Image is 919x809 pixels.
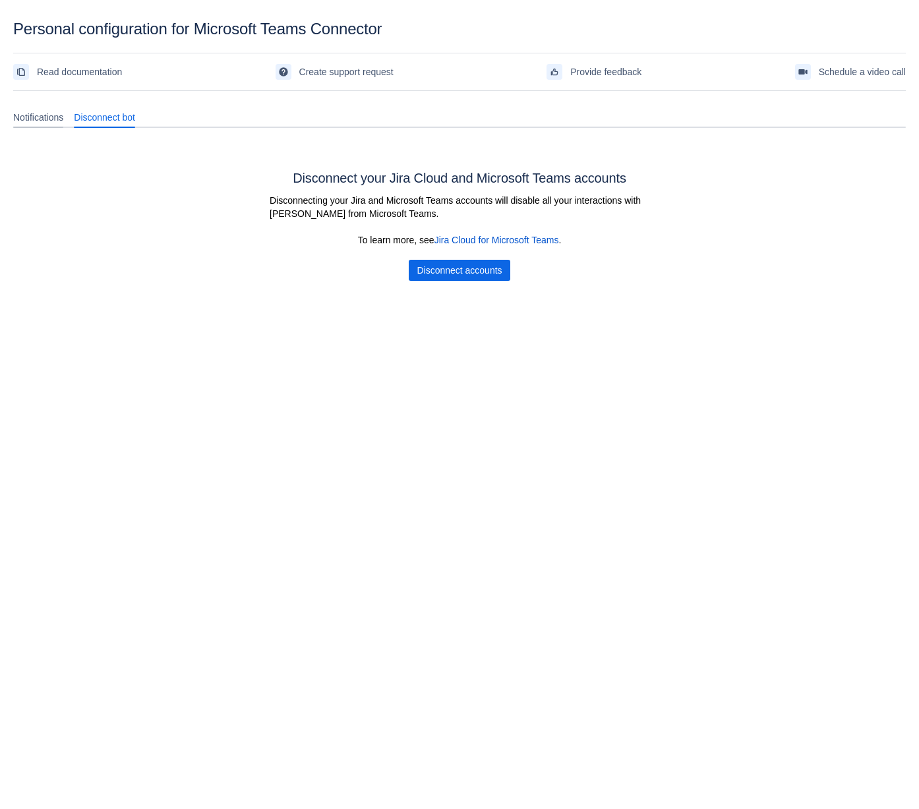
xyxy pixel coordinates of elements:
[16,67,26,77] span: documentation
[549,67,560,77] span: feedback
[270,194,649,220] p: Disconnecting your Jira and Microsoft Teams accounts will disable all your interactions with [PER...
[276,61,394,82] a: Create support request
[278,67,289,77] span: support
[409,260,510,281] button: Disconnect accounts
[13,20,906,38] div: Personal configuration for Microsoft Teams Connector
[299,61,394,82] span: Create support request
[262,170,657,186] h3: Disconnect your Jira Cloud and Microsoft Teams accounts
[275,233,644,247] p: To learn more, see .
[547,61,641,82] a: Provide feedback
[37,61,122,82] span: Read documentation
[795,61,906,82] a: Schedule a video call
[417,260,502,281] span: Disconnect accounts
[570,61,641,82] span: Provide feedback
[74,111,135,124] span: Disconnect bot
[798,67,808,77] span: videoCall
[13,61,122,82] a: Read documentation
[13,111,63,124] span: Notifications
[819,61,906,82] span: Schedule a video call
[434,235,559,245] a: Jira Cloud for Microsoft Teams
